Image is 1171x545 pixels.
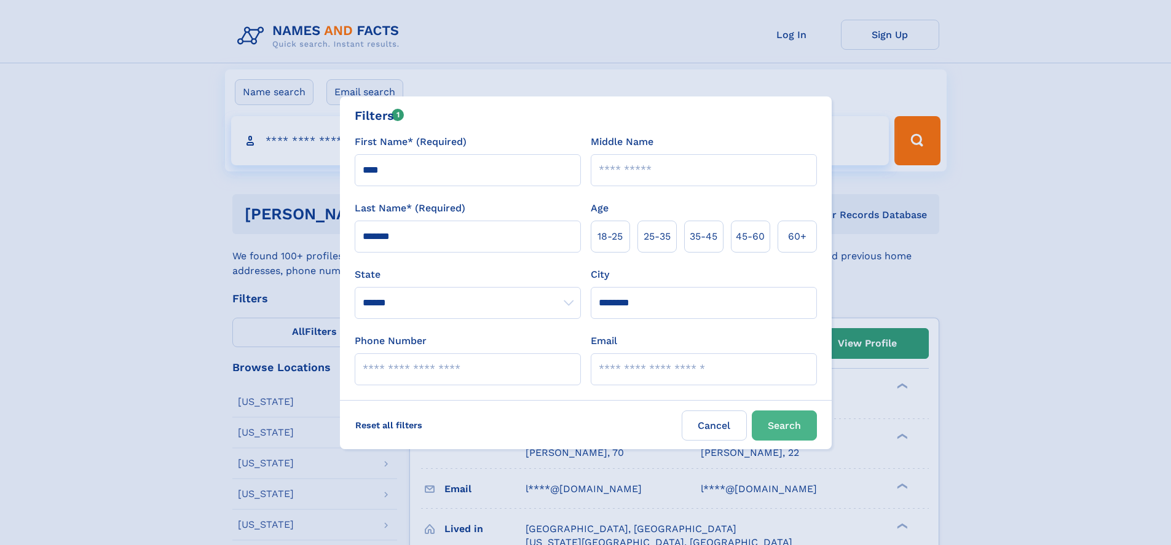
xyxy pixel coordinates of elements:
label: Last Name* (Required) [355,201,465,216]
label: Reset all filters [347,410,430,440]
label: Phone Number [355,334,427,348]
label: Email [591,334,617,348]
span: 60+ [788,229,806,244]
label: First Name* (Required) [355,135,467,149]
span: 18‑25 [597,229,623,244]
span: 35‑45 [690,229,717,244]
label: State [355,267,581,282]
label: Age [591,201,609,216]
span: 45‑60 [736,229,765,244]
button: Search [752,410,817,441]
label: Cancel [682,410,747,441]
label: City [591,267,609,282]
div: Filters [355,106,404,125]
label: Middle Name [591,135,653,149]
span: 25‑35 [644,229,671,244]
